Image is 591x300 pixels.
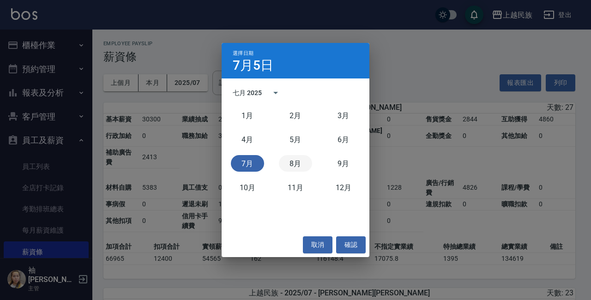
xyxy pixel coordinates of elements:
div: 七月 2025 [233,88,262,98]
button: 六月 [327,131,360,148]
button: 十一月 [279,179,312,196]
button: 十月 [231,179,264,196]
button: 取消 [303,236,332,253]
button: 八月 [279,155,312,172]
button: 九月 [327,155,360,172]
button: 二月 [279,107,312,124]
button: 四月 [231,131,264,148]
span: 選擇日期 [233,50,253,56]
button: 三月 [327,107,360,124]
button: 七月 [231,155,264,172]
button: calendar view is open, switch to year view [265,82,287,104]
button: 五月 [279,131,312,148]
h4: 7月5日 [233,60,273,71]
button: 一月 [231,107,264,124]
button: 十二月 [327,179,360,196]
button: 確認 [336,236,366,253]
